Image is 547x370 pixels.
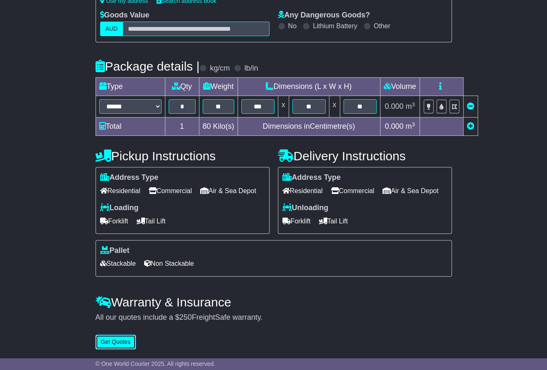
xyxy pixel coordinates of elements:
[96,313,452,322] div: All our quotes include a $ FreightSafe warranty.
[203,122,211,130] span: 80
[100,184,140,197] span: Residential
[313,22,357,30] label: Lithium Battery
[282,215,311,228] span: Forklift
[96,118,165,136] td: Total
[100,246,130,255] label: Pallet
[199,118,238,136] td: Kilo(s)
[329,96,340,118] td: x
[137,215,166,228] span: Tail Lift
[385,122,403,130] span: 0.000
[374,22,390,30] label: Other
[319,215,348,228] span: Tail Lift
[288,22,297,30] label: No
[385,102,403,110] span: 0.000
[100,203,139,213] label: Loading
[412,121,415,127] sup: 3
[100,215,128,228] span: Forklift
[405,102,415,110] span: m
[278,149,452,163] h4: Delivery Instructions
[179,313,192,321] span: 250
[165,118,199,136] td: 1
[405,122,415,130] span: m
[282,173,341,182] label: Address Type
[165,78,199,96] td: Qty
[282,184,323,197] span: Residential
[200,184,256,197] span: Air & Sea Depot
[467,102,474,110] a: Remove this item
[244,64,258,73] label: lb/in
[467,122,474,130] a: Add new item
[278,11,370,20] label: Any Dangerous Goods?
[331,184,374,197] span: Commercial
[199,78,238,96] td: Weight
[96,335,136,349] button: Get Quotes
[96,295,452,309] h4: Warranty & Insurance
[149,184,192,197] span: Commercial
[96,59,200,73] h4: Package details |
[100,11,150,20] label: Goods Value
[238,78,380,96] td: Dimensions (L x W x H)
[96,149,270,163] h4: Pickup Instructions
[412,101,415,108] sup: 3
[96,360,216,367] span: © One World Courier 2025. All rights reserved.
[210,64,230,73] label: kg/cm
[100,173,159,182] label: Address Type
[100,257,136,270] span: Stackable
[100,22,123,36] label: AUD
[144,257,194,270] span: Non Stackable
[380,78,419,96] td: Volume
[96,78,165,96] td: Type
[282,203,329,213] label: Unloading
[238,118,380,136] td: Dimensions in Centimetre(s)
[383,184,439,197] span: Air & Sea Depot
[278,96,289,118] td: x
